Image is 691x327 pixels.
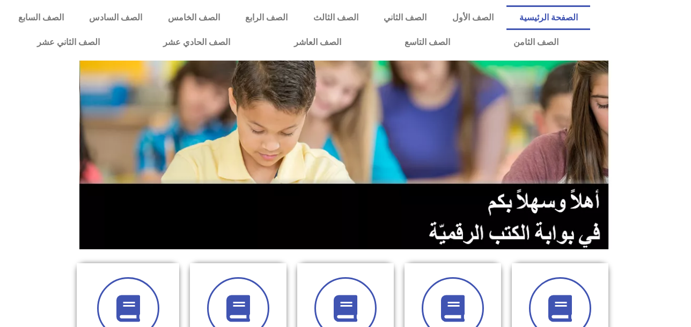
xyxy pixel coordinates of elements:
a: الصف الثاني عشر [5,30,131,55]
a: الصف السابع [5,5,77,30]
a: الصف الرابع [233,5,301,30]
a: الصف الأول [439,5,506,30]
a: الصف الثالث [300,5,371,30]
a: الصف الثاني [371,5,440,30]
a: الصف الخامس [155,5,233,30]
a: الصف الثامن [482,30,590,55]
a: الصف العاشر [262,30,373,55]
a: الصفحة الرئيسية [506,5,591,30]
a: الصف السادس [77,5,156,30]
a: الصف الحادي عشر [131,30,262,55]
a: الصف التاسع [373,30,482,55]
